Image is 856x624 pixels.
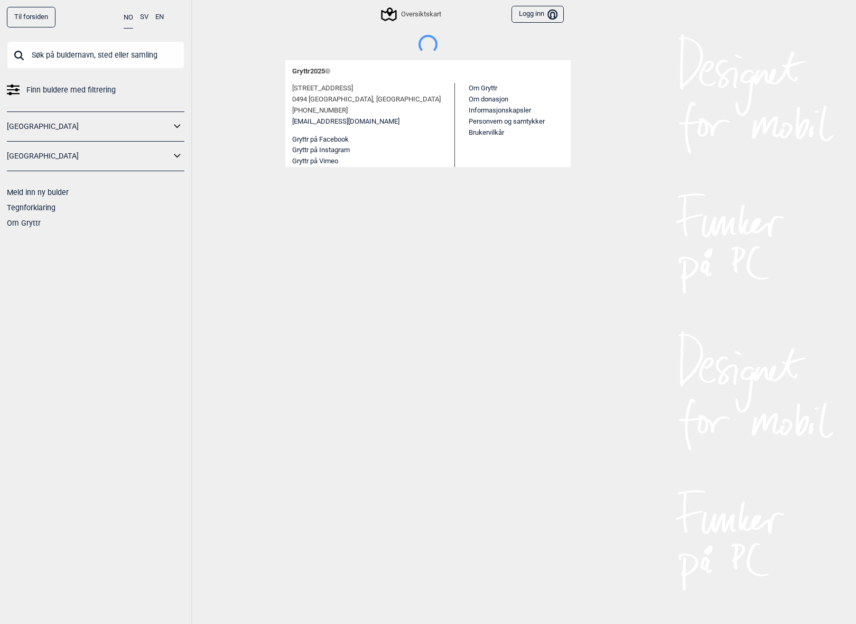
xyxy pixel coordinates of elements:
[469,95,508,103] a: Om donasjon
[292,116,399,127] a: [EMAIL_ADDRESS][DOMAIN_NAME]
[292,105,348,116] span: [PHONE_NUMBER]
[469,84,497,92] a: Om Gryttr
[7,188,69,197] a: Meld inn ny bulder
[383,8,441,21] div: Oversiktskart
[469,117,545,125] a: Personvern og samtykker
[7,41,184,69] input: Søk på buldernavn, sted eller samling
[292,60,564,83] div: Gryttr 2025 ©
[26,82,116,98] span: Finn buldere med filtrering
[292,145,350,156] button: Gryttr på Instagram
[140,7,148,27] button: SV
[7,203,55,212] a: Tegnforklaring
[7,148,171,164] a: [GEOGRAPHIC_DATA]
[124,7,133,29] button: NO
[292,94,441,105] span: 0494 [GEOGRAPHIC_DATA], [GEOGRAPHIC_DATA]
[7,7,55,27] a: Til forsiden
[292,134,349,145] button: Gryttr på Facebook
[292,156,338,167] button: Gryttr på Vimeo
[155,7,164,27] button: EN
[7,82,184,98] a: Finn buldere med filtrering
[469,128,504,136] a: Brukervilkår
[292,83,353,94] span: [STREET_ADDRESS]
[511,6,564,23] button: Logg inn
[7,219,41,227] a: Om Gryttr
[7,119,171,134] a: [GEOGRAPHIC_DATA]
[469,106,531,114] a: Informasjonskapsler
